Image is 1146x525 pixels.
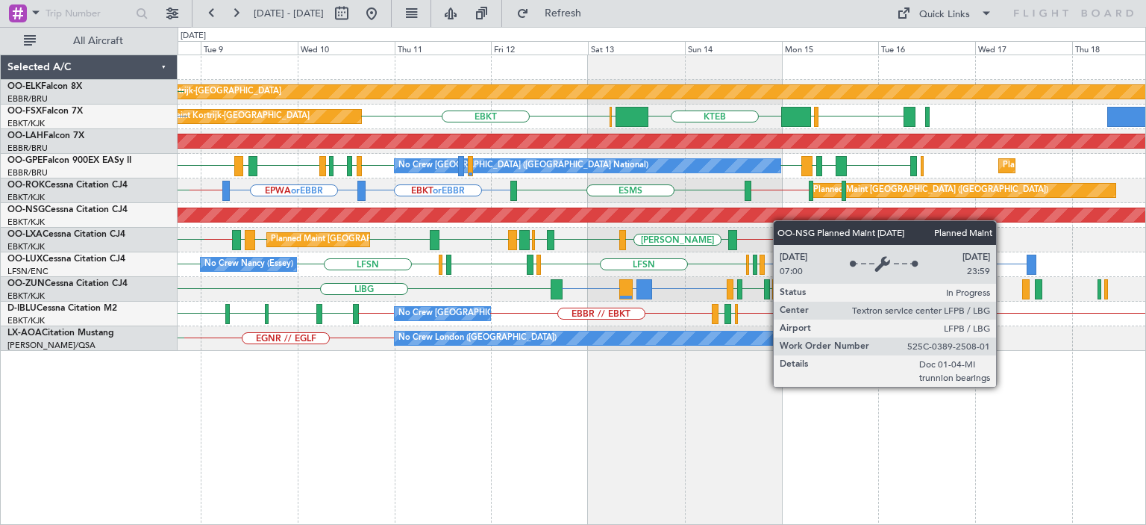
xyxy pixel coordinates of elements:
span: D-IBLU [7,304,37,313]
a: EBBR/BRU [7,93,48,105]
a: OO-FSXFalcon 7X [7,107,83,116]
div: Planned Maint Kortrijk-[GEOGRAPHIC_DATA] [136,105,310,128]
a: EBBR/BRU [7,167,48,178]
div: [DATE] [181,30,206,43]
a: OO-ROKCessna Citation CJ4 [7,181,128,190]
div: No Crew [GEOGRAPHIC_DATA] ([GEOGRAPHIC_DATA] National) [398,302,648,325]
a: EBKT/KJK [7,315,45,326]
a: EBKT/KJK [7,291,45,302]
a: LX-AOACitation Mustang [7,329,114,338]
span: LX-AOA [7,329,42,338]
span: All Aircraft [39,36,157,46]
a: EBKT/KJK [7,192,45,203]
a: OO-ELKFalcon 8X [7,82,82,91]
button: Quick Links [889,1,1000,25]
button: All Aircraft [16,29,162,53]
span: OO-LXA [7,230,43,239]
a: OO-ZUNCessna Citation CJ4 [7,279,128,288]
a: OO-NSGCessna Citation CJ4 [7,205,128,214]
input: Trip Number [46,2,131,25]
a: [PERSON_NAME]/QSA [7,340,95,351]
div: Wed 17 [975,41,1072,55]
div: Thu 11 [395,41,492,55]
span: Refresh [532,8,595,19]
a: D-IBLUCessna Citation M2 [7,304,117,313]
span: OO-LUX [7,255,43,264]
span: OO-ZUN [7,279,45,288]
a: LFSN/ENC [7,266,48,277]
div: Tue 16 [878,41,975,55]
a: OO-LAHFalcon 7X [7,131,84,140]
div: No Crew [GEOGRAPHIC_DATA] ([GEOGRAPHIC_DATA] National) [398,155,648,177]
a: OO-GPEFalcon 900EX EASy II [7,156,131,165]
div: No Crew London ([GEOGRAPHIC_DATA]) [398,327,557,350]
a: OO-LUXCessna Citation CJ4 [7,255,125,264]
div: Wed 10 [298,41,395,55]
a: EBKT/KJK [7,118,45,129]
div: No Crew Nancy (Essey) [204,253,293,276]
a: OO-LXACessna Citation CJ4 [7,230,125,239]
div: Sun 14 [685,41,782,55]
span: [DATE] - [DATE] [254,7,324,20]
div: Tue 9 [201,41,298,55]
a: EBKT/KJK [7,217,45,228]
div: Planned Maint [GEOGRAPHIC_DATA] ([GEOGRAPHIC_DATA]) [813,179,1048,202]
button: Refresh [510,1,599,25]
span: OO-ROK [7,181,45,190]
span: OO-NSG [7,205,45,214]
a: EBKT/KJK [7,241,45,252]
div: Planned Maint Kortrijk-[GEOGRAPHIC_DATA] [107,81,281,103]
span: OO-ELK [7,82,41,91]
span: OO-LAH [7,131,43,140]
span: OO-FSX [7,107,42,116]
div: Sat 13 [588,41,685,55]
a: EBBR/BRU [7,143,48,154]
div: Fri 12 [491,41,588,55]
div: Quick Links [919,7,970,22]
div: Mon 15 [782,41,879,55]
div: Planned Maint [GEOGRAPHIC_DATA] ([GEOGRAPHIC_DATA] National) [271,229,541,251]
span: OO-GPE [7,156,43,165]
